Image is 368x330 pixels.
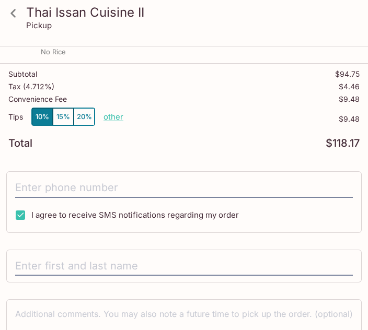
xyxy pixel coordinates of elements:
[32,108,53,125] button: 10%
[26,20,52,30] p: Pickup
[15,178,353,198] input: Enter phone number
[8,95,67,103] p: Convenience Fee
[326,138,360,148] p: $118.17
[53,108,74,125] button: 15%
[339,95,360,103] p: $9.48
[15,256,353,276] input: Enter first and last name
[8,82,54,91] p: Tax ( 4.712% )
[8,70,37,78] p: Subtotal
[8,138,32,148] p: Total
[103,112,123,122] button: other
[74,108,95,125] button: 20%
[8,113,23,121] p: Tips
[123,115,360,123] p: $9.48
[335,70,360,78] p: $94.75
[26,4,360,20] h3: Thai Issan Cuisine II
[31,210,239,220] span: I agree to receive SMS notifications regarding my order
[41,47,66,57] p: No Rice
[339,82,360,91] p: $4.46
